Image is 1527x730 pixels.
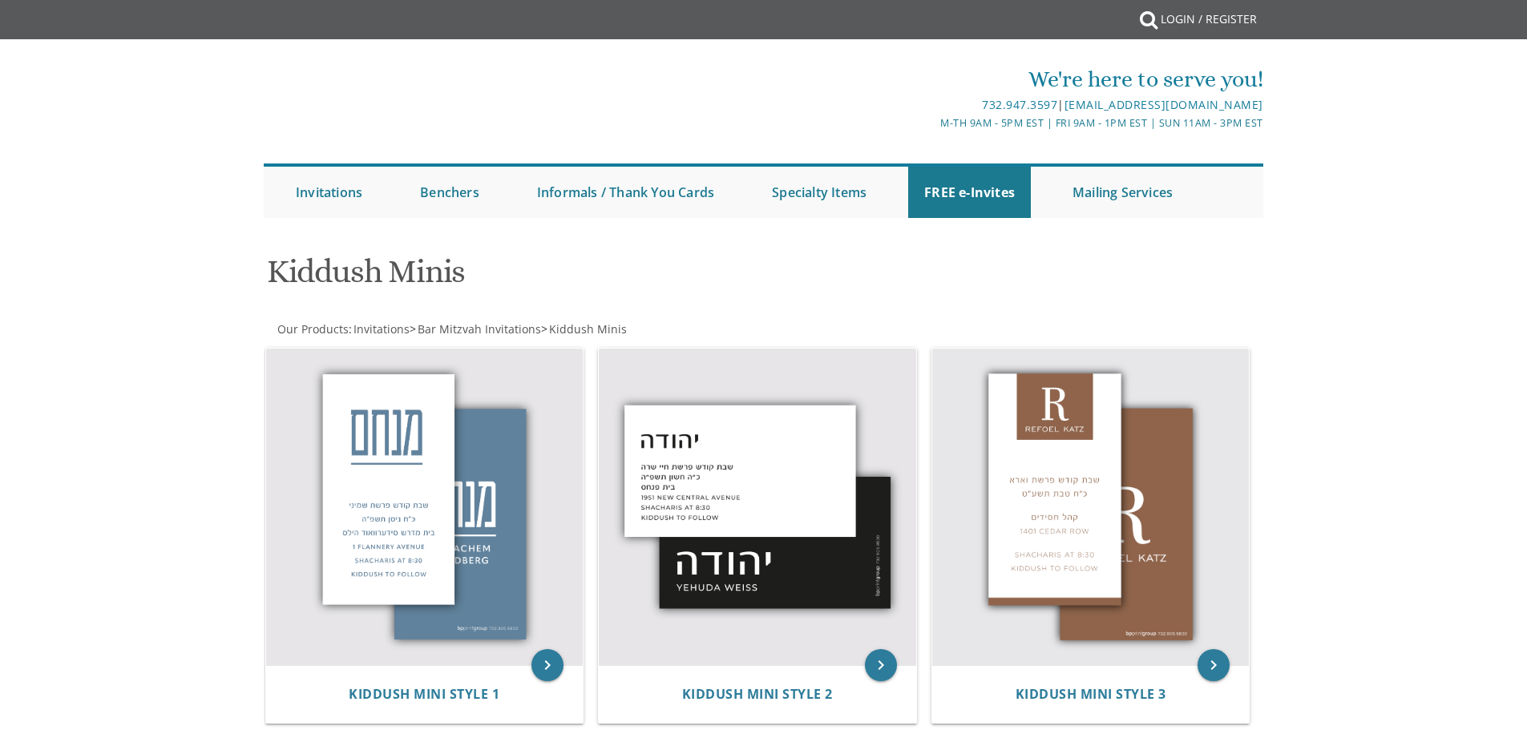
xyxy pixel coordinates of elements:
a: keyboard_arrow_right [865,649,897,681]
a: keyboard_arrow_right [531,649,564,681]
span: Kiddush Mini Style 3 [1016,685,1166,703]
a: Invitations [352,321,410,337]
span: Invitations [353,321,410,337]
a: Our Products [276,321,349,337]
span: Bar Mitzvah Invitations [418,321,541,337]
a: Benchers [404,167,495,218]
img: Kiddush Mini Style 3 [932,349,1250,666]
a: Kiddush Minis [547,321,627,337]
a: Invitations [280,167,378,218]
a: [EMAIL_ADDRESS][DOMAIN_NAME] [1064,97,1263,112]
a: FREE e-Invites [908,167,1031,218]
span: Kiddush Mini Style 1 [349,685,499,703]
div: | [598,95,1263,115]
span: Kiddush Minis [549,321,627,337]
a: Kiddush Mini Style 1 [349,687,499,702]
a: Mailing Services [1056,167,1189,218]
div: We're here to serve you! [598,63,1263,95]
img: Kiddush Mini Style 2 [599,349,916,666]
a: keyboard_arrow_right [1198,649,1230,681]
span: > [541,321,627,337]
a: Kiddush Mini Style 3 [1016,687,1166,702]
h1: Kiddush Minis [267,254,921,301]
span: > [410,321,541,337]
a: Informals / Thank You Cards [521,167,730,218]
div: M-Th 9am - 5pm EST | Fri 9am - 1pm EST | Sun 11am - 3pm EST [598,115,1263,131]
a: Bar Mitzvah Invitations [416,321,541,337]
div: : [264,321,764,337]
span: Kiddush Mini Style 2 [682,685,833,703]
a: 732.947.3597 [982,97,1057,112]
a: Kiddush Mini Style 2 [682,687,833,702]
img: Kiddush Mini Style 1 [266,349,584,666]
a: Specialty Items [756,167,883,218]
